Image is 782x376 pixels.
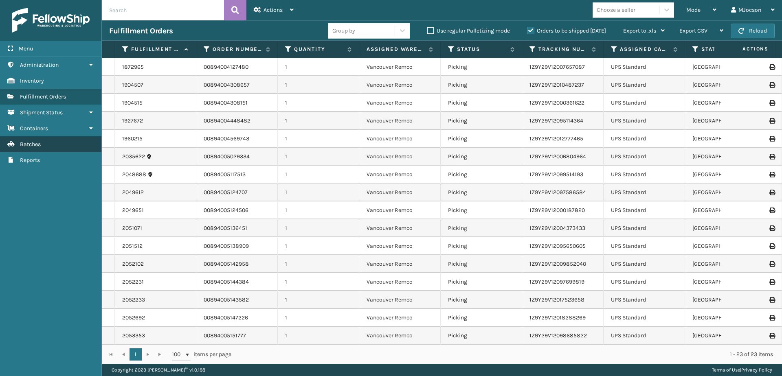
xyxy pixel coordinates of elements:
span: Export CSV [679,27,707,34]
td: 00894005144384 [196,273,278,291]
td: Vancouver Remco [359,219,441,237]
td: 1 [278,327,359,345]
a: 2035622 [122,153,145,161]
a: 1Z9Y29V12097699819 [529,278,584,285]
td: UPS Standard [604,58,685,76]
a: 1960215 [122,135,143,143]
a: 2052231 [122,278,144,286]
a: 2052102 [122,260,144,268]
td: [GEOGRAPHIC_DATA] [685,327,767,345]
td: 1 [278,237,359,255]
i: Print Label [769,100,774,106]
td: 1 [278,309,359,327]
div: 1 - 23 of 23 items [243,350,773,359]
a: 1Z9Y29V12007657087 [529,63,585,70]
a: 1927672 [122,117,143,125]
td: [GEOGRAPHIC_DATA] [685,309,767,327]
td: [GEOGRAPHIC_DATA] [685,184,767,201]
label: Orders to be shipped [DATE] [527,27,606,34]
td: Picking [441,201,522,219]
a: 1Z9Y29V12010487237 [529,81,584,88]
td: UPS Standard [604,291,685,309]
td: UPS Standard [604,201,685,219]
a: 1Z9Y29V12012777465 [529,135,583,142]
td: 1 [278,201,359,219]
i: Print Label [769,208,774,213]
span: Mode [686,7,701,13]
a: 1Z9Y29V12098685822 [529,332,587,339]
a: 2052692 [122,314,145,322]
td: 00894005124506 [196,201,278,219]
span: Actions [264,7,283,13]
td: Vancouver Remco [359,327,441,345]
td: 1 [278,291,359,309]
td: UPS Standard [604,219,685,237]
td: Picking [441,112,522,130]
a: 2049651 [122,206,144,214]
i: Print Label [769,64,774,70]
td: Vancouver Remco [359,237,441,255]
div: | [712,364,772,376]
td: UPS Standard [604,148,685,166]
td: Vancouver Remco [359,201,441,219]
a: 1Z9Y29V12009852040 [529,260,586,267]
td: 00894005142958 [196,255,278,273]
i: Print Label [769,315,774,321]
span: Reports [20,157,40,164]
td: Vancouver Remco [359,94,441,112]
td: 00894005138909 [196,237,278,255]
i: Print Label [769,297,774,303]
i: Print Label [769,154,774,160]
td: [GEOGRAPHIC_DATA] [685,237,767,255]
td: 00894004448482 [196,112,278,130]
td: [GEOGRAPHIC_DATA] [685,273,767,291]
a: 1904507 [122,81,143,89]
label: Order Number [213,46,262,53]
td: 00894005151777 [196,327,278,345]
span: 100 [172,350,184,359]
span: Export to .xls [623,27,656,34]
td: [GEOGRAPHIC_DATA] [685,130,767,148]
td: Picking [441,166,522,184]
a: 1Z9Y29V12018288269 [529,314,586,321]
div: Group by [332,26,355,35]
td: [GEOGRAPHIC_DATA] [685,94,767,112]
td: 00894005029334 [196,148,278,166]
a: 1Z9Y29V12095114364 [529,117,583,124]
p: Copyright 2023 [PERSON_NAME]™ v 1.0.188 [112,364,205,376]
a: 1Z9Y29V12097586584 [529,189,586,196]
td: Picking [441,291,522,309]
td: UPS Standard [604,273,685,291]
label: Fulfillment Order Id [131,46,180,53]
td: UPS Standard [604,184,685,201]
td: Picking [441,273,522,291]
td: Picking [441,58,522,76]
td: Vancouver Remco [359,309,441,327]
td: [GEOGRAPHIC_DATA] [685,201,767,219]
td: Picking [441,130,522,148]
div: Choose a seller [597,6,635,14]
td: UPS Standard [604,327,685,345]
a: 1Z9Y29V12000361622 [529,99,584,106]
td: UPS Standard [604,309,685,327]
a: 1872965 [122,63,144,71]
label: Quantity [294,46,343,53]
td: Picking [441,94,522,112]
td: Vancouver Remco [359,273,441,291]
td: UPS Standard [604,94,685,112]
td: Vancouver Remco [359,184,441,201]
td: [GEOGRAPHIC_DATA] [685,166,767,184]
span: Inventory [20,77,44,84]
td: [GEOGRAPHIC_DATA] [685,76,767,94]
span: Administration [20,61,59,68]
td: UPS Standard [604,255,685,273]
a: 1904515 [122,99,143,107]
td: [GEOGRAPHIC_DATA] [685,219,767,237]
i: Print Label [769,261,774,267]
td: 00894004308657 [196,76,278,94]
td: Picking [441,76,522,94]
label: Use regular Palletizing mode [427,27,510,34]
td: Vancouver Remco [359,148,441,166]
span: Actions [717,42,773,56]
td: Vancouver Remco [359,255,441,273]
